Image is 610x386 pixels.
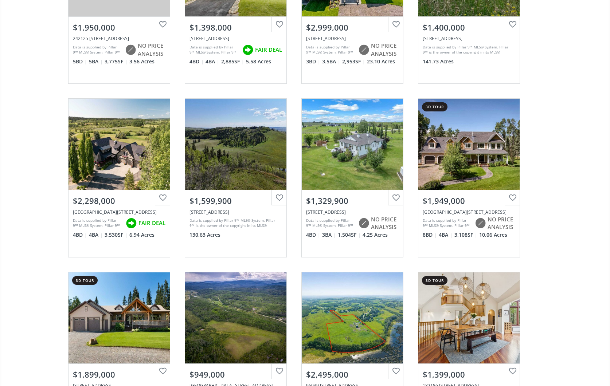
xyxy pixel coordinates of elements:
[129,231,155,239] span: 6.94 Acres
[454,231,477,239] span: 3,108 SF
[73,209,165,215] div: 192215 146 Avenue West, Rural Foothills County, AB T0L 1W2
[338,231,361,239] span: 1,504 SF
[322,231,336,239] span: 3 BA
[306,195,399,206] div: $1,329,900
[411,91,527,264] a: 3d tour$1,949,000[GEOGRAPHIC_DATA][STREET_ADDRESS]Data is supplied by Pillar 9™ MLS® System. Pill...
[423,58,454,65] span: 141.73 Acres
[342,58,365,65] span: 2,953 SF
[73,195,165,206] div: $2,298,000
[241,43,255,57] img: rating icon
[479,231,507,239] span: 10.06 Acres
[423,369,515,380] div: $1,399,000
[105,58,128,65] span: 3,775 SF
[124,216,138,231] img: rating icon
[189,22,282,33] div: $1,398,000
[138,42,165,58] span: NO PRICE ANALYSIS
[371,42,399,58] span: NO PRICE ANALYSIS
[306,44,355,55] div: Data is supplied by Pillar 9™ MLS® System. Pillar 9™ is the owner of the copyright in its MLS® Sy...
[423,35,515,42] div: 402 Avenue West, Rural Foothills County, AB T1S 2E4
[73,231,87,239] span: 4 BD
[73,369,165,380] div: $1,899,000
[423,209,515,215] div: 162020 1315 Drive West, Rural Foothills County, AB T0L 1W4
[189,209,282,215] div: 130 Acres Plummers Road West, Rural Foothills County, AB T0L1K0
[367,58,395,65] span: 23.10 Acres
[423,231,437,239] span: 8 BD
[488,216,515,231] span: NO PRICE ANALYSIS
[89,58,103,65] span: 5 BA
[61,91,177,264] a: $2,298,000[GEOGRAPHIC_DATA][STREET_ADDRESS]Data is supplied by Pillar 9™ MLS® System. Pillar 9™ i...
[206,58,219,65] span: 4 BA
[189,44,239,55] div: Data is supplied by Pillar 9™ MLS® System. Pillar 9™ is the owner of the copyright in its MLS® Sy...
[189,218,280,229] div: Data is supplied by Pillar 9™ MLS® System. Pillar 9™ is the owner of the copyright in its MLS® Sy...
[423,22,515,33] div: $1,400,000
[246,58,271,65] span: 5.58 Acres
[138,219,165,227] span: FAIR DEAL
[73,44,121,55] div: Data is supplied by Pillar 9™ MLS® System. Pillar 9™ is the owner of the copyright in its MLS® Sy...
[306,369,399,380] div: $2,495,000
[371,216,399,231] span: NO PRICE ANALYSIS
[73,22,165,33] div: $1,950,000
[363,231,388,239] span: 4.25 Acres
[189,35,282,42] div: 206056 Highway 762, Rural Foothills County, AB T0L 0K0
[123,43,138,57] img: rating icon
[189,369,282,380] div: $949,000
[189,195,282,206] div: $1,599,900
[423,195,515,206] div: $1,949,000
[473,216,488,231] img: rating icon
[322,58,340,65] span: 3.5 BA
[73,35,165,42] div: 242125 8 Street East, Rural Foothills County, AB T1S 3L2
[294,91,411,264] a: $1,329,900[STREET_ADDRESS]Data is supplied by Pillar 9™ MLS® System. Pillar 9™ is the owner of th...
[73,218,122,229] div: Data is supplied by Pillar 9™ MLS® System. Pillar 9™ is the owner of the copyright in its MLS® Sy...
[221,58,244,65] span: 2,885 SF
[306,209,399,215] div: 387016 Sundance Trail West, Rural Foothills County, AB T1S 6C6
[89,231,103,239] span: 4 BA
[189,231,220,239] span: 130.63 Acres
[73,58,87,65] span: 5 BD
[423,44,513,55] div: Data is supplied by Pillar 9™ MLS® System. Pillar 9™ is the owner of the copyright in its MLS® Sy...
[105,231,128,239] span: 3,530 SF
[306,231,320,239] span: 4 BD
[255,46,282,54] span: FAIR DEAL
[423,218,471,229] div: Data is supplied by Pillar 9™ MLS® System. Pillar 9™ is the owner of the copyright in its MLS® Sy...
[356,43,371,57] img: rating icon
[356,216,371,231] img: rating icon
[177,91,294,264] a: $1,599,900[STREET_ADDRESS]Data is supplied by Pillar 9™ MLS® System. Pillar 9™ is the owner of th...
[306,22,399,33] div: $2,999,000
[129,58,155,65] span: 3.56 Acres
[189,58,204,65] span: 4 BD
[306,35,399,42] div: 368191 184 Avenue West #400, Rural Foothills County, AB T0L 1K0
[306,218,355,229] div: Data is supplied by Pillar 9™ MLS® System. Pillar 9™ is the owner of the copyright in its MLS® Sy...
[306,58,320,65] span: 3 BD
[439,231,453,239] span: 4 BA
